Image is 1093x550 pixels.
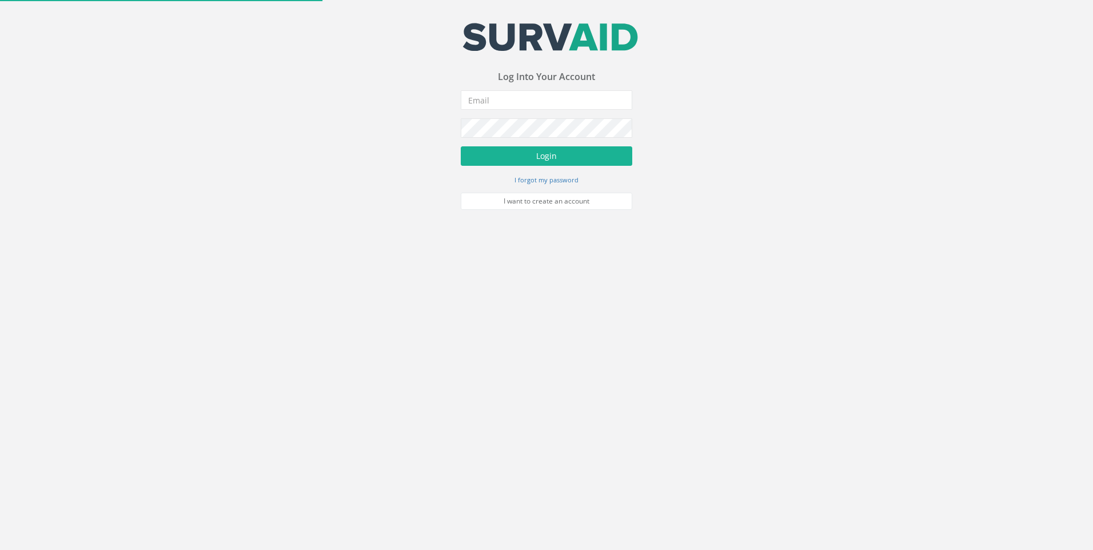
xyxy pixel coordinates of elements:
[461,90,632,110] input: Email
[514,176,579,184] small: I forgot my password
[461,193,632,210] a: I want to create an account
[514,174,579,185] a: I forgot my password
[461,72,632,82] h3: Log Into Your Account
[461,146,632,166] button: Login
